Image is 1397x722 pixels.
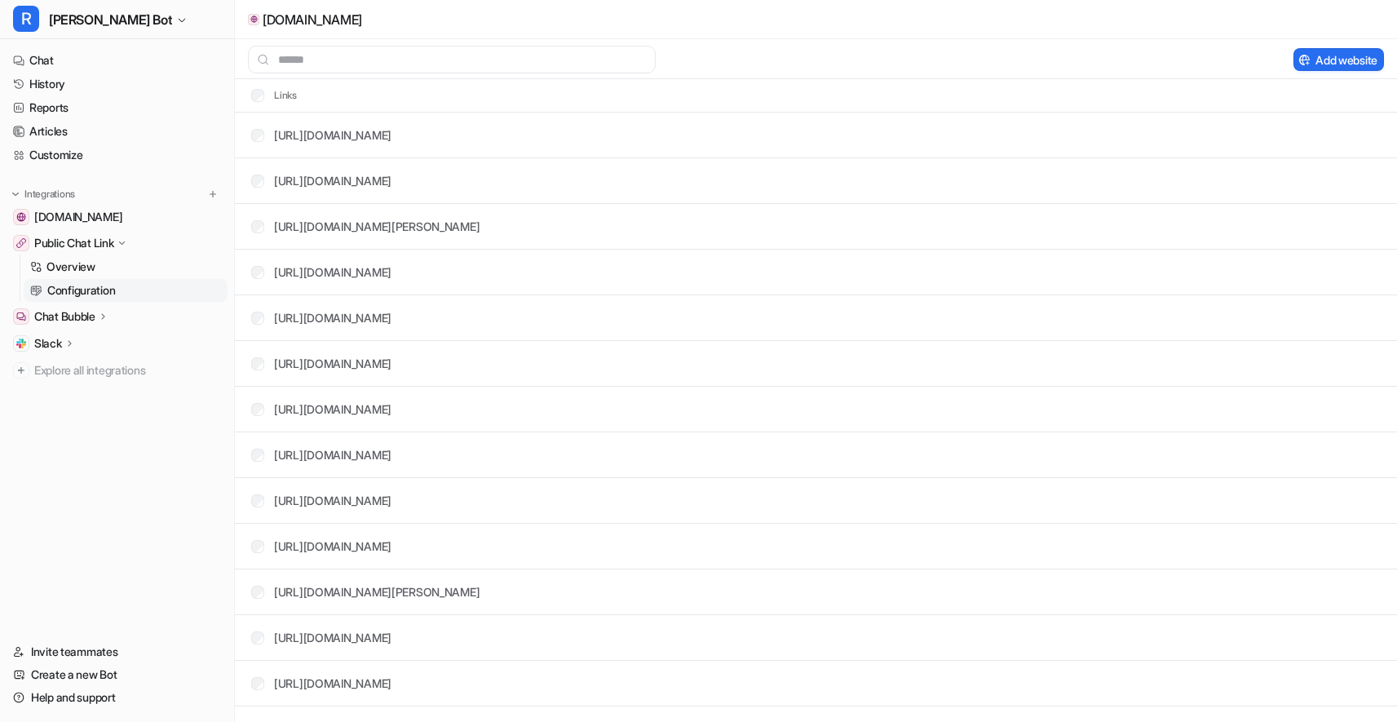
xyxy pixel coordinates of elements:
a: Chat [7,49,228,72]
span: [DOMAIN_NAME] [34,209,122,225]
a: History [7,73,228,95]
a: [URL][DOMAIN_NAME] [274,631,391,644]
p: Slack [34,335,62,352]
a: Overview [24,255,228,278]
a: Configuration [24,279,228,302]
a: [URL][DOMAIN_NAME] [274,494,391,507]
button: Integrations [7,186,80,202]
a: Explore all integrations [7,359,228,382]
img: Public Chat Link [16,238,26,248]
a: Create a new Bot [7,663,228,686]
img: getrella.com [16,212,26,222]
button: Add website [1293,48,1384,71]
img: expand menu [10,188,21,200]
p: Overview [46,259,95,275]
span: R [13,6,39,32]
a: [URL][DOMAIN_NAME][PERSON_NAME] [274,219,480,233]
img: getrella.com icon [250,16,258,23]
a: [URL][DOMAIN_NAME] [274,174,391,188]
a: Help and support [7,686,228,709]
a: [URL][DOMAIN_NAME] [274,311,391,325]
a: [URL][DOMAIN_NAME] [274,539,391,553]
a: [URL][DOMAIN_NAME] [274,448,391,462]
a: Reports [7,96,228,119]
th: Links [238,86,298,105]
a: [URL][DOMAIN_NAME] [274,402,391,416]
p: Public Chat Link [34,235,114,251]
a: Articles [7,120,228,143]
a: Customize [7,144,228,166]
a: Invite teammates [7,640,228,663]
span: [PERSON_NAME] Bot [49,8,172,31]
a: [URL][DOMAIN_NAME] [274,265,391,279]
p: Chat Bubble [34,308,95,325]
img: menu_add.svg [207,188,219,200]
a: [URL][DOMAIN_NAME][PERSON_NAME] [274,585,480,599]
p: Integrations [24,188,75,201]
span: Explore all integrations [34,357,221,383]
p: [DOMAIN_NAME] [263,11,362,28]
p: Configuration [47,282,115,299]
img: Slack [16,339,26,348]
img: explore all integrations [13,362,29,379]
img: Chat Bubble [16,312,26,321]
a: [URL][DOMAIN_NAME] [274,357,391,370]
a: [URL][DOMAIN_NAME] [274,676,391,690]
a: [URL][DOMAIN_NAME] [274,128,391,142]
a: getrella.com[DOMAIN_NAME] [7,206,228,228]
